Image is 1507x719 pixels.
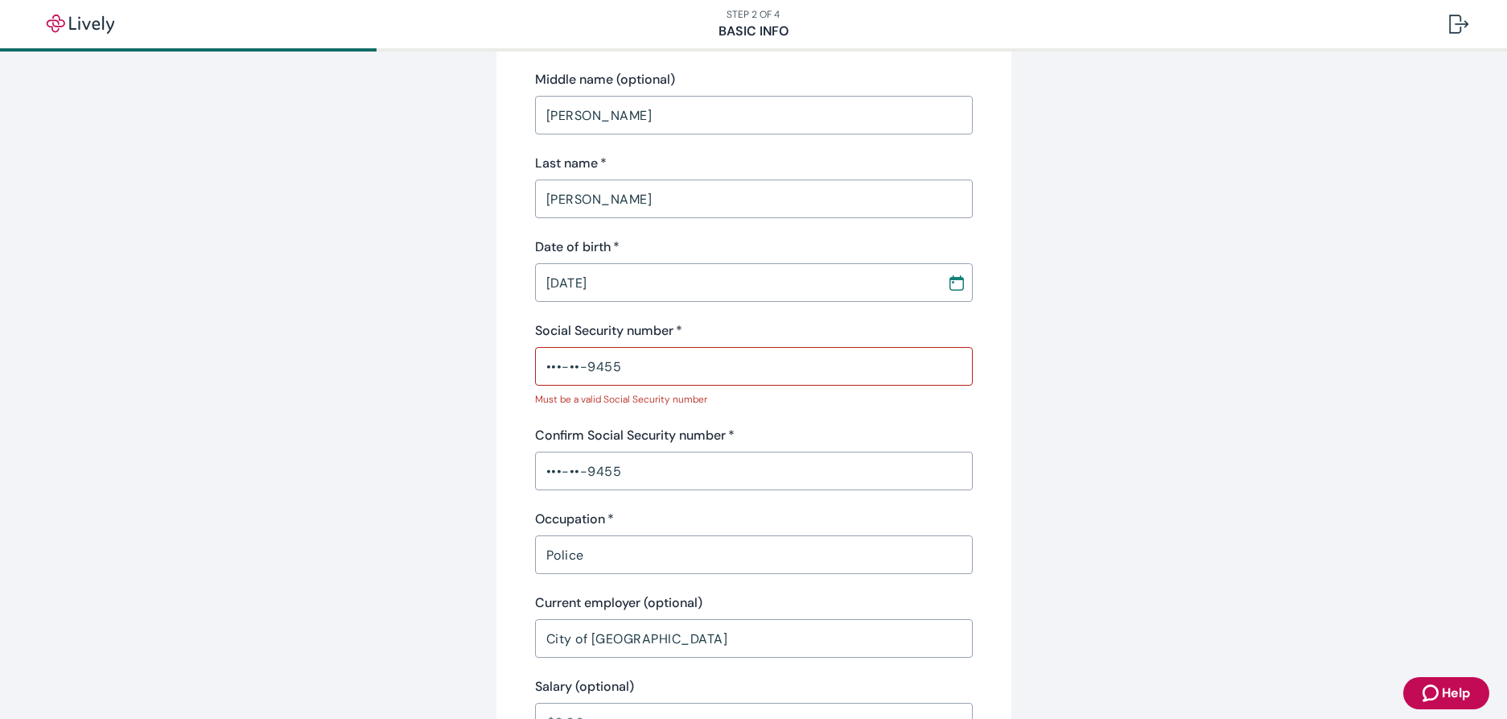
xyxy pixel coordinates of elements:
input: MM / DD / YYYY [535,267,936,299]
label: Date of birth [535,238,620,257]
input: ••• - •• - •••• [535,350,973,382]
label: Confirm Social Security number [535,426,735,445]
label: Current employer (optional) [535,593,702,613]
p: Must be a valid Social Security number [535,392,961,407]
input: ••• - •• - •••• [535,455,973,487]
svg: Calendar [949,275,965,291]
label: Middle name (optional) [535,70,675,89]
label: Social Security number [535,321,682,341]
label: Last name [535,154,607,173]
label: Salary (optional) [535,677,634,696]
span: Help [1442,684,1470,703]
button: Choose date, selected date is Jul 3, 1970 [942,268,971,297]
img: Lively [35,14,126,34]
label: Occupation [535,510,614,529]
svg: Zendesk support icon [1423,684,1442,703]
button: Zendesk support iconHelp [1403,677,1489,709]
button: Log out [1436,5,1481,43]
